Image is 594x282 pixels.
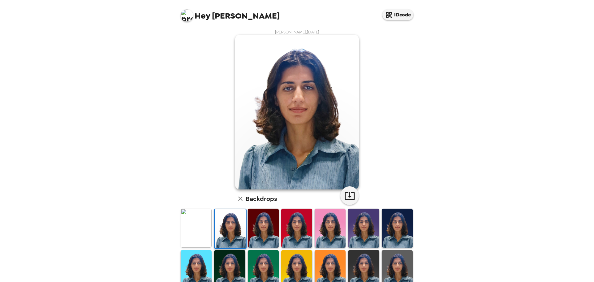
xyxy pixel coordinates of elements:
[181,9,193,22] img: profile pic
[195,10,210,21] span: Hey
[246,194,277,204] h6: Backdrops
[181,6,280,20] span: [PERSON_NAME]
[235,35,359,189] img: user
[275,29,319,35] span: [PERSON_NAME] , [DATE]
[181,209,212,247] img: Original
[382,9,413,20] button: IDcode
